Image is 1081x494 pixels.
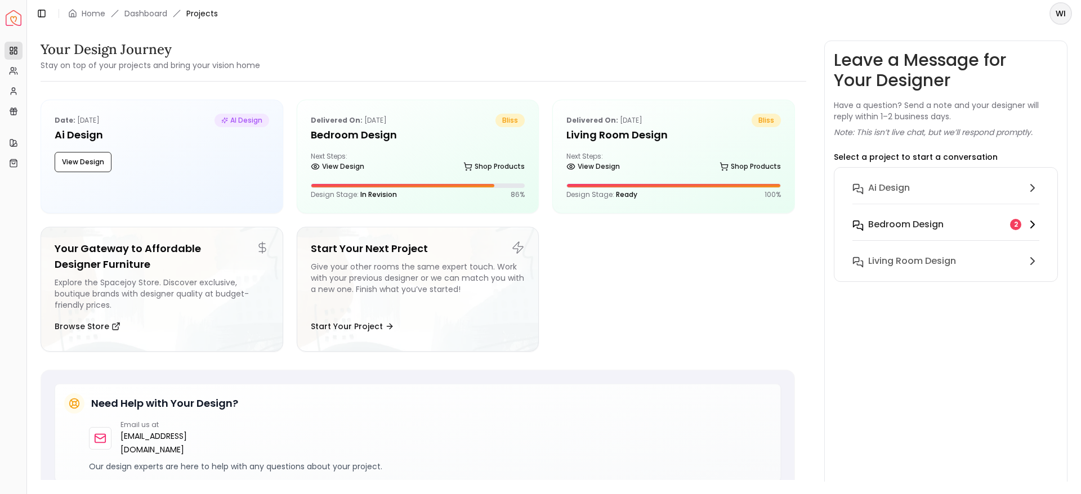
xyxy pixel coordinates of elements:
[752,114,781,127] span: bliss
[186,8,218,19] span: Projects
[311,114,387,127] p: [DATE]
[215,114,269,127] span: AI Design
[834,50,1058,91] h3: Leave a Message for Your Designer
[616,190,637,199] span: Ready
[868,181,910,195] h6: Ai Design
[868,254,956,268] h6: Living Room Design
[41,227,283,352] a: Your Gateway to Affordable Designer FurnitureExplore the Spacejoy Store. Discover exclusive, bout...
[6,10,21,26] a: Spacejoy
[68,8,218,19] nav: breadcrumb
[868,218,944,231] h6: Bedroom design
[1049,2,1072,25] button: WI
[297,227,539,352] a: Start Your Next ProjectGive your other rooms the same expert touch. Work with your previous desig...
[834,151,998,163] p: Select a project to start a conversation
[511,190,525,199] p: 86 %
[55,152,111,172] button: View Design
[55,277,269,311] div: Explore the Spacejoy Store. Discover exclusive, boutique brands with designer quality at budget-f...
[82,8,105,19] a: Home
[566,159,620,174] a: View Design
[1051,3,1071,24] span: WI
[55,241,269,272] h5: Your Gateway to Affordable Designer Furniture
[834,100,1058,122] p: Have a question? Send a note and your designer will reply within 1–2 business days.
[311,127,525,143] h5: Bedroom design
[311,159,364,174] a: View Design
[311,152,525,174] div: Next Steps:
[55,114,100,127] p: [DATE]
[495,114,525,127] span: bliss
[566,114,642,127] p: [DATE]
[55,315,120,338] button: Browse Store
[765,190,781,199] p: 100 %
[91,396,238,411] h5: Need Help with Your Design?
[124,8,167,19] a: Dashboard
[55,115,75,125] b: Date:
[834,127,1033,138] p: Note: This isn’t live chat, but we’ll respond promptly.
[311,315,394,338] button: Start Your Project
[41,60,260,71] small: Stay on top of your projects and bring your vision home
[463,159,525,174] a: Shop Products
[311,190,397,199] p: Design Stage:
[120,420,246,429] p: Email us at
[1010,219,1021,230] div: 2
[311,241,525,257] h5: Start Your Next Project
[566,115,618,125] b: Delivered on:
[311,115,363,125] b: Delivered on:
[120,429,246,456] a: [EMAIL_ADDRESS][DOMAIN_NAME]
[55,127,269,143] h5: Ai Design
[89,461,771,472] p: Our design experts are here to help with any questions about your project.
[566,190,637,199] p: Design Stage:
[843,177,1048,213] button: Ai Design
[843,250,1048,272] button: Living Room Design
[720,159,781,174] a: Shop Products
[360,190,397,199] span: In Revision
[566,152,781,174] div: Next Steps:
[843,213,1048,250] button: Bedroom design2
[41,41,260,59] h3: Your Design Journey
[6,10,21,26] img: Spacejoy Logo
[566,127,781,143] h5: Living Room Design
[311,261,525,311] div: Give your other rooms the same expert touch. Work with your previous designer or we can match you...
